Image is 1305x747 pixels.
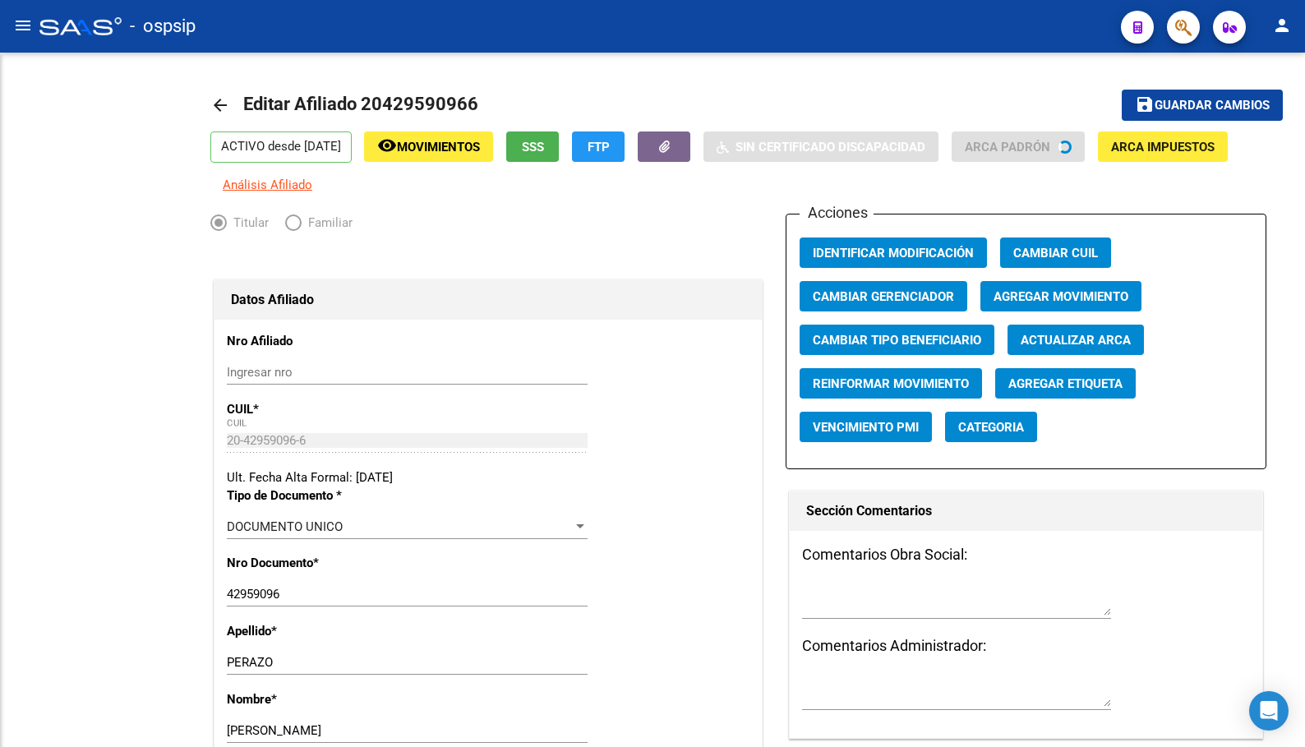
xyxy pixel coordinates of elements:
[397,140,480,154] span: Movimientos
[210,131,352,163] p: ACTIVO desde [DATE]
[800,237,987,268] button: Identificar Modificación
[227,400,384,418] p: CUIL
[802,634,1250,657] h3: Comentarios Administrador:
[800,368,982,399] button: Reinformar Movimiento
[130,8,196,44] span: - ospsip
[802,543,1250,566] h3: Comentarios Obra Social:
[522,140,544,154] span: SSS
[1135,95,1155,114] mat-icon: save
[227,468,749,486] div: Ult. Fecha Alta Formal: [DATE]
[243,94,478,114] span: Editar Afiliado 20429590966
[1155,99,1270,113] span: Guardar cambios
[1122,90,1283,120] button: Guardar cambios
[800,325,994,355] button: Cambiar Tipo Beneficiario
[813,420,919,435] span: Vencimiento PMI
[210,95,230,115] mat-icon: arrow_back
[1000,237,1111,268] button: Cambiar CUIL
[1249,691,1289,731] div: Open Intercom Messenger
[813,376,969,391] span: Reinformar Movimiento
[1021,333,1131,348] span: Actualizar ARCA
[1272,16,1292,35] mat-icon: person
[231,287,745,313] h1: Datos Afiliado
[377,136,397,155] mat-icon: remove_red_eye
[995,368,1136,399] button: Agregar Etiqueta
[965,140,1050,154] span: ARCA Padrón
[364,131,493,162] button: Movimientos
[994,289,1128,304] span: Agregar Movimiento
[813,333,981,348] span: Cambiar Tipo Beneficiario
[806,498,1246,524] h1: Sección Comentarios
[800,281,967,311] button: Cambiar Gerenciador
[736,140,925,154] span: Sin Certificado Discapacidad
[1008,325,1144,355] button: Actualizar ARCA
[506,131,559,162] button: SSS
[980,281,1141,311] button: Agregar Movimiento
[800,412,932,442] button: Vencimiento PMI
[227,554,384,572] p: Nro Documento
[952,131,1085,162] button: ARCA Padrón
[1008,376,1123,391] span: Agregar Etiqueta
[1013,246,1098,261] span: Cambiar CUIL
[302,214,353,232] span: Familiar
[588,140,610,154] span: FTP
[1111,140,1215,154] span: ARCA Impuestos
[813,289,954,304] span: Cambiar Gerenciador
[958,420,1024,435] span: Categoria
[1098,131,1228,162] button: ARCA Impuestos
[227,622,384,640] p: Apellido
[813,246,974,261] span: Identificar Modificación
[210,219,369,233] mat-radio-group: Elija una opción
[572,131,625,162] button: FTP
[223,178,312,192] span: Análisis Afiliado
[227,332,384,350] p: Nro Afiliado
[227,214,269,232] span: Titular
[227,690,384,708] p: Nombre
[703,131,938,162] button: Sin Certificado Discapacidad
[945,412,1037,442] button: Categoria
[227,519,343,534] span: DOCUMENTO UNICO
[227,486,384,505] p: Tipo de Documento *
[800,201,874,224] h3: Acciones
[13,16,33,35] mat-icon: menu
